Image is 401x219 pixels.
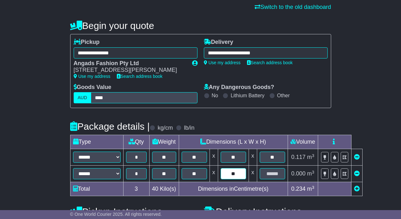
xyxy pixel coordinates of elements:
label: lb/in [184,125,194,132]
span: m [307,154,314,160]
td: Type [70,135,123,149]
td: Dimensions (L x W x H) [179,135,288,149]
div: [STREET_ADDRESS][PERSON_NAME] [74,67,186,74]
td: x [210,149,218,166]
td: x [210,166,218,182]
td: x [249,166,257,182]
td: Dimensions in Centimetre(s) [179,182,288,196]
h4: Pickup Instructions [70,206,197,217]
sup: 3 [312,185,314,190]
a: Use my address [74,74,110,79]
a: Remove this item [354,170,360,177]
span: m [307,170,314,177]
label: Any Dangerous Goods? [204,84,274,91]
h4: Package details | [70,121,150,132]
td: Volume [288,135,318,149]
sup: 3 [312,170,314,175]
label: kg/cm [157,125,173,132]
span: m [307,186,314,192]
label: Goods Value [74,84,111,91]
span: 0.234 [291,186,305,192]
td: Kilo(s) [149,182,179,196]
label: AUD [74,92,91,103]
div: Angads Fashion Pty Ltd [74,60,186,67]
label: Pickup [74,39,100,46]
h4: Delivery Instructions [204,206,331,217]
a: Search address book [247,60,293,65]
label: Delivery [204,39,233,46]
label: No [212,92,218,99]
span: 40 [152,186,158,192]
a: Use my address [204,60,241,65]
label: Lithium Battery [231,92,264,99]
span: 0.000 [291,170,305,177]
label: Other [277,92,290,99]
sup: 3 [312,153,314,158]
td: Weight [149,135,179,149]
span: 0.117 [291,154,305,160]
h4: Begin your quote [70,20,331,31]
td: Qty [123,135,149,149]
td: x [249,149,257,166]
td: Total [70,182,123,196]
a: Remove this item [354,154,360,160]
a: Search address book [117,74,163,79]
span: © One World Courier 2025. All rights reserved. [70,212,162,217]
a: Add new item [354,186,360,192]
td: 3 [123,182,149,196]
a: Switch to the old dashboard [255,4,331,10]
